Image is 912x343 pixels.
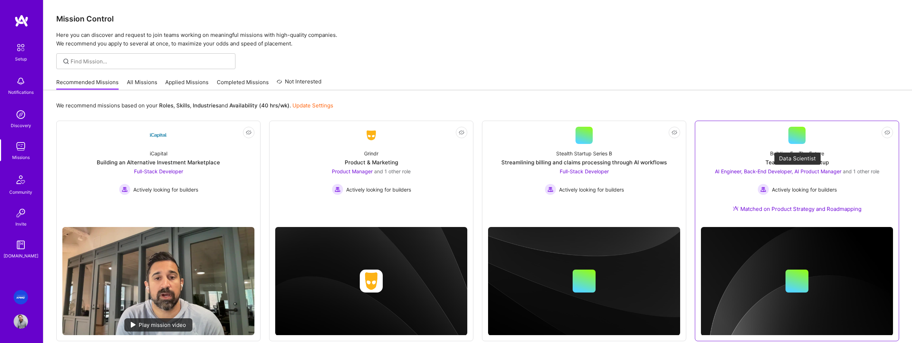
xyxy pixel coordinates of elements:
[374,168,411,174] span: and 1 other role
[277,77,321,90] a: Not Interested
[246,130,252,135] i: icon EyeClosed
[15,55,27,63] div: Setup
[559,186,624,193] span: Actively looking for builders
[56,102,333,109] p: We recommend missions based on your , , and .
[14,238,28,252] img: guide book
[229,102,290,109] b: Availability (40 hrs/wk)
[56,78,119,90] a: Recommended Missions
[292,102,333,109] a: Update Settings
[14,206,28,220] img: Invite
[363,129,380,142] img: Company Logo
[159,102,173,109] b: Roles
[150,150,167,157] div: iCapital
[12,154,30,161] div: Missions
[62,127,254,221] a: Company LogoiCapitalBuilding an Alternative Investment MarketplaceFull-Stack Developer Actively l...
[12,314,30,329] a: User Avatar
[701,127,893,221] a: Building For The FutureTeam for a Tech StartupAI Engineer, Back-End Developer, AI Product Manager...
[545,184,556,195] img: Actively looking for builders
[715,168,841,174] span: AI Engineer, Back-End Developer, AI Product Manager
[133,186,198,193] span: Actively looking for builders
[14,107,28,122] img: discovery
[14,139,28,154] img: teamwork
[56,14,899,23] h3: Mission Control
[346,186,411,193] span: Actively looking for builders
[488,127,680,221] a: Stealth Startup Series BStreamlining billing and claims processing through AI workflowsFull-Stack...
[672,130,677,135] i: icon EyeClosed
[701,227,893,336] img: cover
[193,102,219,109] b: Industries
[560,168,609,174] span: Full-Stack Developer
[765,159,829,166] div: Team for a Tech Startup
[14,74,28,88] img: bell
[772,186,837,193] span: Actively looking for builders
[360,270,383,293] img: Company logo
[127,78,157,90] a: All Missions
[97,159,220,166] div: Building an Alternative Investment Marketplace
[364,150,378,157] div: Grindr
[8,88,34,96] div: Notifications
[843,168,879,174] span: and 1 other role
[176,102,190,109] b: Skills
[275,227,467,335] img: cover
[884,130,890,135] i: icon EyeClosed
[13,40,28,55] img: setup
[556,150,612,157] div: Stealth Startup Series B
[56,31,899,48] p: Here you can discover and request to join teams working on meaningful missions with high-quality ...
[4,252,38,260] div: [DOMAIN_NAME]
[488,227,680,335] img: cover
[14,14,29,27] img: logo
[733,206,739,211] img: Ateam Purple Icon
[71,58,230,65] input: Find Mission...
[134,168,183,174] span: Full-Stack Developer
[12,171,29,188] img: Community
[11,122,31,129] div: Discovery
[758,184,769,195] img: Actively looking for builders
[131,322,136,328] img: play
[165,78,209,90] a: Applied Missions
[62,227,254,335] img: No Mission
[345,159,398,166] div: Product & Marketing
[9,188,32,196] div: Community
[14,314,28,329] img: User Avatar
[150,127,167,144] img: Company Logo
[332,168,373,174] span: Product Manager
[275,127,467,221] a: Company LogoGrindrProduct & MarketingProduct Manager and 1 other roleActively looking for builder...
[62,57,70,66] i: icon SearchGrey
[501,159,667,166] div: Streamlining billing and claims processing through AI workflows
[733,205,861,213] div: Matched on Product Strategy and Roadmapping
[12,290,30,304] a: KPMG: UX for Valari
[770,150,824,157] div: Building For The Future
[14,290,28,304] img: KPMG: UX for Valari
[459,130,464,135] i: icon EyeClosed
[119,184,130,195] img: Actively looking for builders
[124,318,192,332] div: Play mission video
[217,78,269,90] a: Completed Missions
[15,220,27,228] div: Invite
[332,184,343,195] img: Actively looking for builders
